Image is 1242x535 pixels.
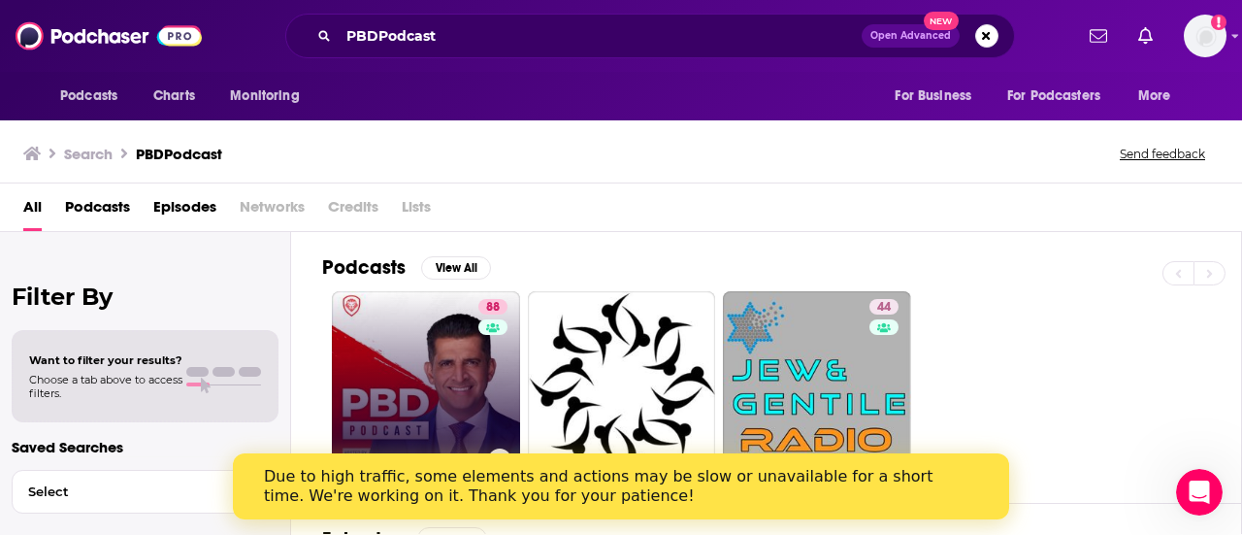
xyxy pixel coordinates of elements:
span: Credits [328,191,378,231]
svg: Add a profile image [1211,15,1226,30]
a: Episodes [153,191,216,231]
a: All [23,191,42,231]
button: Select [12,470,278,514]
span: Choose a tab above to access filters. [29,373,182,400]
a: PodcastsView All [322,255,491,280]
span: Podcasts [60,83,117,110]
a: Charts [141,78,207,115]
button: open menu [1125,78,1195,115]
h3: PBDPodcast [136,145,222,163]
h2: Podcasts [322,255,406,280]
a: Podcasts [65,191,130,231]
button: Open AdvancedNew [862,24,960,48]
button: open menu [216,78,324,115]
h3: PBD Podcast [340,451,480,468]
span: Open Advanced [870,31,951,41]
button: Show profile menu [1184,15,1226,57]
span: 44 [877,298,891,318]
span: Lists [402,191,431,231]
span: Charts [153,83,195,110]
span: More [1138,83,1171,110]
button: open menu [995,78,1128,115]
span: For Podcasters [1007,83,1100,110]
iframe: Intercom live chat banner [233,453,1009,519]
span: Logged in as sierra.swanson [1184,15,1226,57]
span: Want to filter your results? [29,353,182,367]
button: View All [421,256,491,280]
span: Select [13,485,237,498]
p: Saved Searches [12,438,278,456]
button: open menu [47,78,143,115]
button: Send feedback [1114,146,1211,162]
iframe: Intercom live chat [1176,469,1223,516]
a: Show notifications dropdown [1130,19,1160,52]
span: For Business [895,83,971,110]
span: Networks [240,191,305,231]
a: Show notifications dropdown [1082,19,1115,52]
img: Podchaser - Follow, Share and Rate Podcasts [16,17,202,54]
span: New [924,12,959,30]
a: 44 [869,299,899,315]
a: 44 [723,291,911,480]
h3: Search [64,145,113,163]
span: 88 [486,298,500,318]
span: Monitoring [230,83,299,110]
img: User Profile [1184,15,1226,57]
h2: Filter By [12,283,278,311]
div: Search podcasts, credits, & more... [285,14,1015,58]
input: Search podcasts, credits, & more... [339,20,862,51]
a: 88PBD Podcast [332,291,520,480]
a: 88 [478,299,507,315]
button: open menu [881,78,996,115]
